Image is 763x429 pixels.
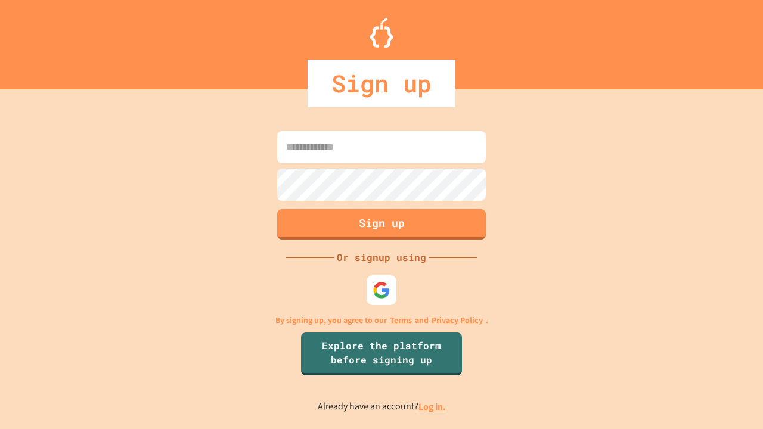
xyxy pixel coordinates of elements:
[370,18,393,48] img: Logo.svg
[373,281,390,299] img: google-icon.svg
[390,314,412,327] a: Terms
[418,400,446,413] a: Log in.
[308,60,455,107] div: Sign up
[432,314,483,327] a: Privacy Policy
[301,332,462,375] a: Explore the platform before signing up
[275,314,488,327] p: By signing up, you agree to our and .
[277,209,486,240] button: Sign up
[318,399,446,414] p: Already have an account?
[334,250,429,265] div: Or signup using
